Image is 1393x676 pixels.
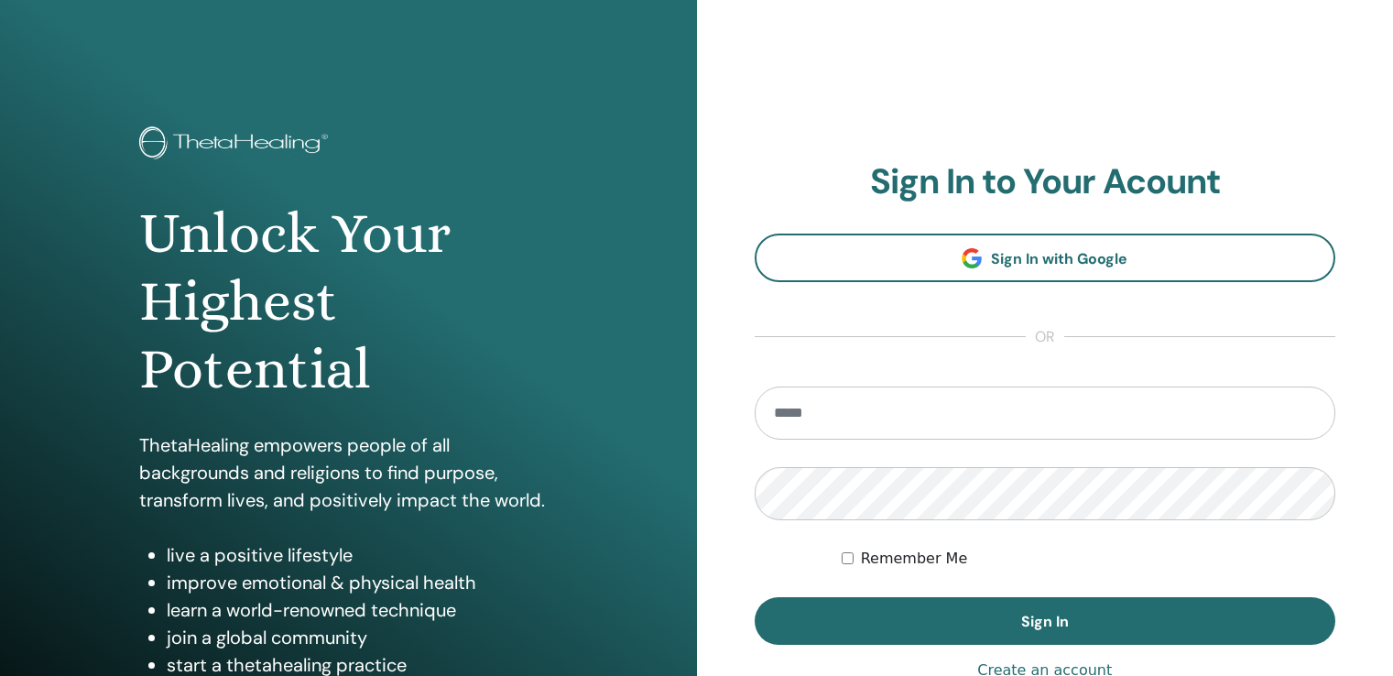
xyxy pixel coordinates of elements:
[167,596,558,624] li: learn a world-renowned technique
[167,541,558,569] li: live a positive lifestyle
[755,597,1336,645] button: Sign In
[842,548,1335,570] div: Keep me authenticated indefinitely or until I manually logout
[167,569,558,596] li: improve emotional & physical health
[167,624,558,651] li: join a global community
[755,234,1336,282] a: Sign In with Google
[1021,612,1069,631] span: Sign In
[755,161,1336,203] h2: Sign In to Your Acount
[1026,326,1064,348] span: or
[991,249,1127,268] span: Sign In with Google
[861,548,968,570] label: Remember Me
[139,431,558,514] p: ThetaHealing empowers people of all backgrounds and religions to find purpose, transform lives, a...
[139,200,558,404] h1: Unlock Your Highest Potential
